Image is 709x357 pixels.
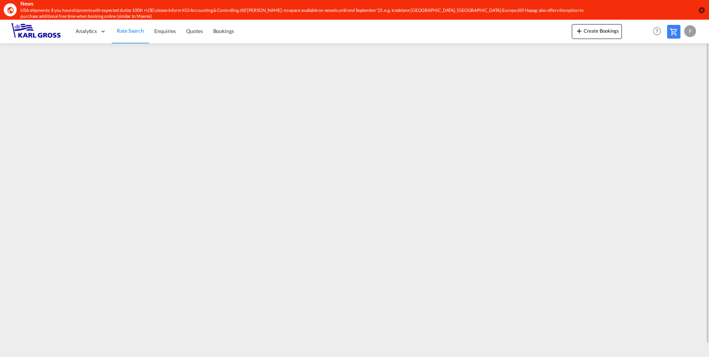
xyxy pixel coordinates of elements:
[181,19,208,43] a: Quotes
[76,27,97,35] span: Analytics
[684,25,696,37] div: F
[575,26,584,35] md-icon: icon-plus 400-fg
[7,6,14,14] md-icon: icon-earth
[208,19,239,43] a: Bookings
[651,25,663,37] span: Help
[154,28,176,34] span: Enquiries
[20,7,600,20] div: USA shipments: if you have shipments with expected duties 100K +USD please inform KGI Accounting ...
[572,24,622,39] button: icon-plus 400-fgCreate Bookings
[112,19,149,43] a: Rate Search
[698,6,705,14] button: icon-close-circle
[651,25,667,38] div: Help
[213,28,234,34] span: Bookings
[70,19,112,43] div: Analytics
[117,27,144,34] span: Rate Search
[149,19,181,43] a: Enquiries
[11,23,61,40] img: 3269c73066d711f095e541db4db89301.png
[186,28,202,34] span: Quotes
